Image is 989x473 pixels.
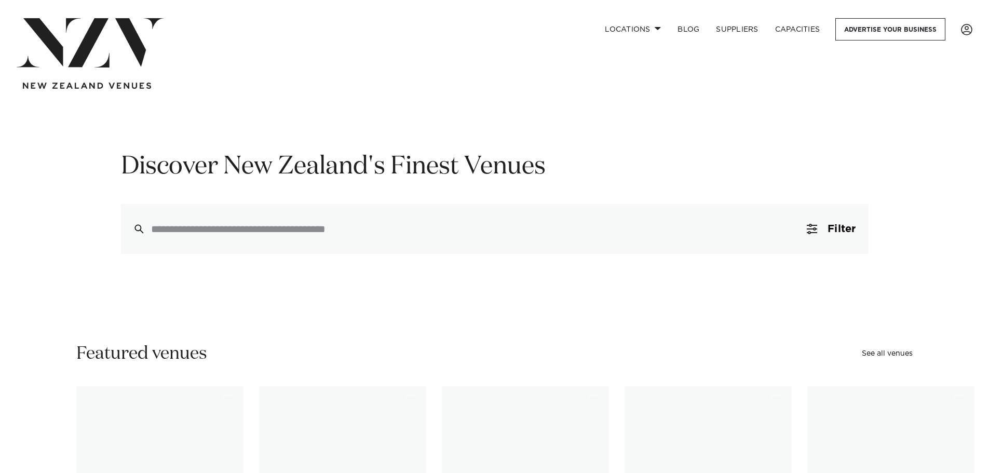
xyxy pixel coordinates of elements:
img: nzv-logo.png [17,18,164,67]
h2: Featured venues [76,342,207,366]
img: new-zealand-venues-text.png [23,83,151,89]
span: Filter [828,224,856,234]
a: Advertise your business [835,18,945,40]
a: BLOG [669,18,708,40]
a: Capacities [767,18,829,40]
a: Locations [597,18,669,40]
a: See all venues [862,350,913,357]
h1: Discover New Zealand's Finest Venues [121,151,869,183]
button: Filter [794,204,868,254]
a: SUPPLIERS [708,18,766,40]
